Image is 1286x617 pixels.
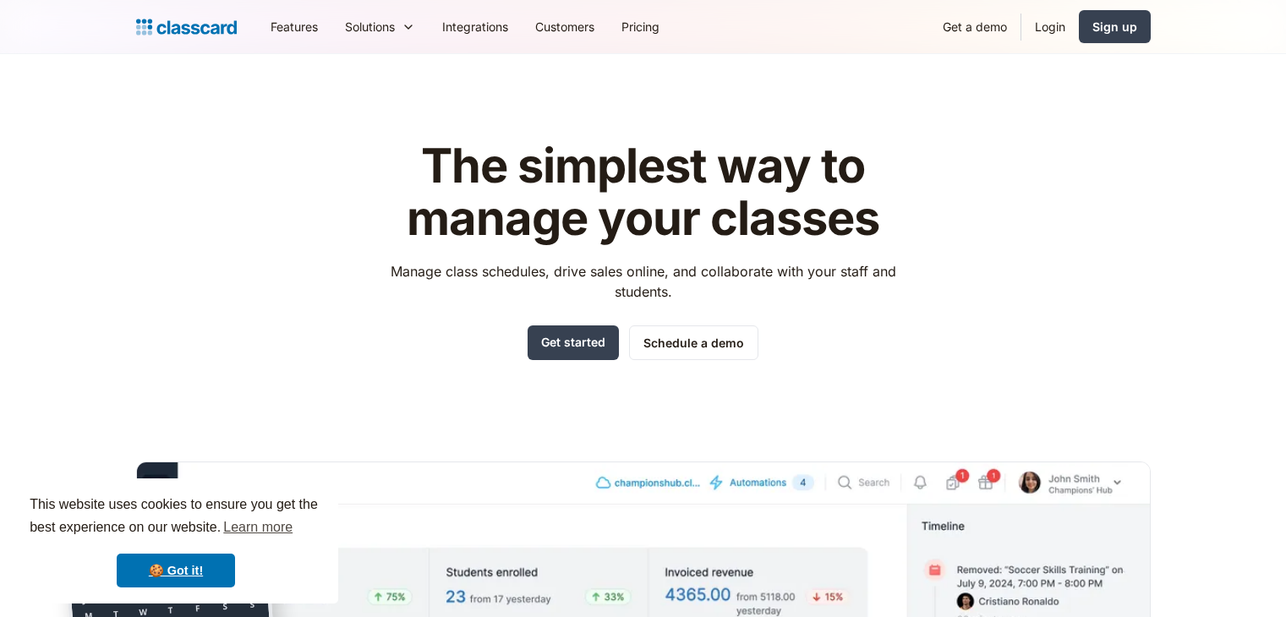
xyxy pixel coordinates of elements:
[136,15,237,39] a: home
[257,8,331,46] a: Features
[221,515,295,540] a: learn more about cookies
[30,494,322,540] span: This website uses cookies to ensure you get the best experience on our website.
[608,8,673,46] a: Pricing
[629,325,758,360] a: Schedule a demo
[522,8,608,46] a: Customers
[375,140,911,244] h1: The simplest way to manage your classes
[1021,8,1079,46] a: Login
[929,8,1021,46] a: Get a demo
[1079,10,1151,43] a: Sign up
[429,8,522,46] a: Integrations
[345,18,395,35] div: Solutions
[528,325,619,360] a: Get started
[331,8,429,46] div: Solutions
[1092,18,1137,35] div: Sign up
[14,478,338,603] div: cookieconsent
[117,554,235,587] a: dismiss cookie message
[375,261,911,302] p: Manage class schedules, drive sales online, and collaborate with your staff and students.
